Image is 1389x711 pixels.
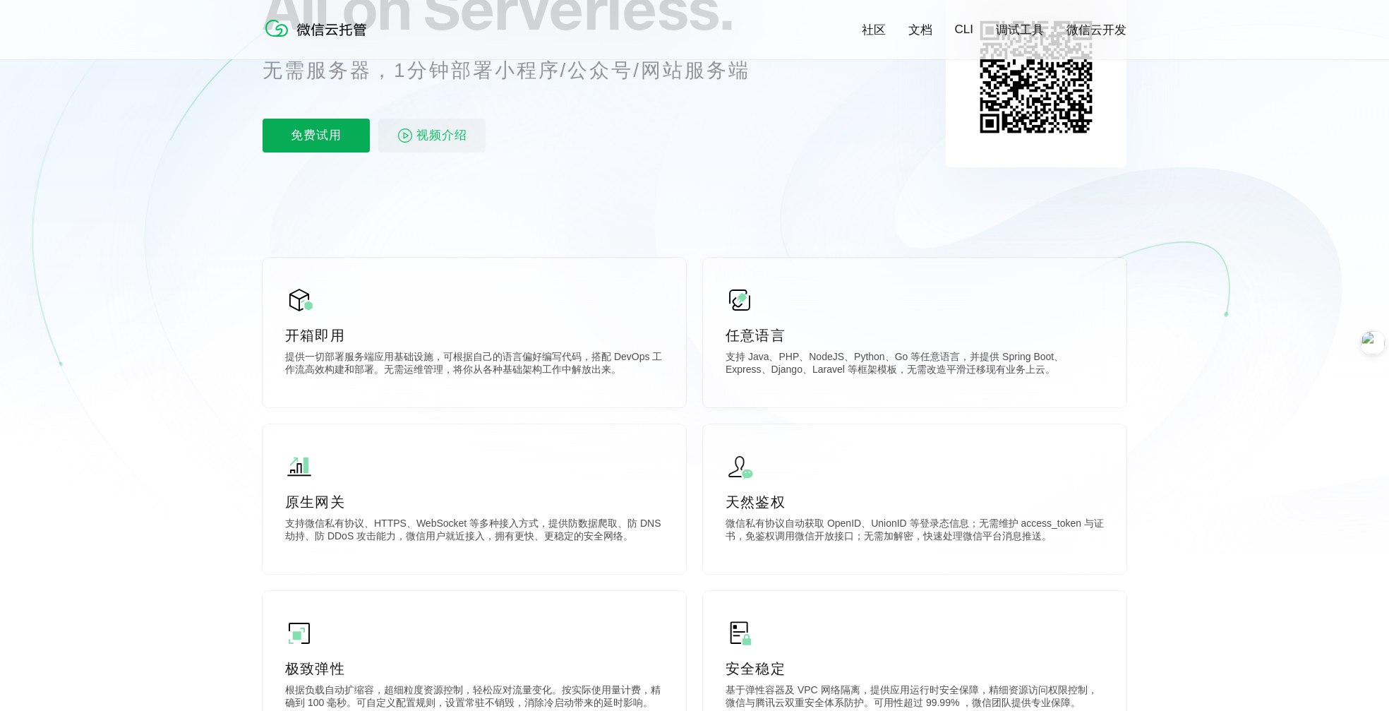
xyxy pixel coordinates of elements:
[263,32,375,44] a: 微信云托管
[726,518,1104,546] p: 微信私有协议自动获取 OpenID、UnionID 等登录态信息；无需维护 access_token 与证书，免鉴权调用微信开放接口；无需加解密，快速处理微信平台消息推送。
[285,492,663,512] p: 原生网关
[285,659,663,679] p: 极致弹性
[1066,22,1126,38] a: 微信云开发
[726,659,1104,679] p: 安全稳定
[862,22,886,38] a: 社区
[285,325,663,345] p: 开箱即用
[263,14,375,42] img: 微信云托管
[726,492,1104,512] p: 天然鉴权
[397,127,414,144] img: video_play.svg
[285,351,663,379] p: 提供一切部署服务端应用基础设施，可根据自己的语言偏好编写代码，搭配 DevOps 工作流高效构建和部署。无需运维管理，将你从各种基础架构工作中解放出来。
[263,119,370,153] p: 免费试用
[908,22,932,38] a: 文档
[955,23,973,37] a: CLI
[996,22,1044,38] a: 调试工具
[263,56,776,85] p: 无需服务器，1分钟部署小程序/公众号/网站服务端
[726,325,1104,345] p: 任意语言
[285,518,663,546] p: 支持微信私有协议、HTTPS、WebSocket 等多种接入方式，提供防数据爬取、防 DNS 劫持、防 DDoS 攻击能力，微信用户就近接入，拥有更快、更稳定的安全网络。
[416,119,467,153] span: 视频介绍
[726,351,1104,379] p: 支持 Java、PHP、NodeJS、Python、Go 等任意语言，并提供 Spring Boot、Express、Django、Laravel 等框架模板，无需改造平滑迁移现有业务上云。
